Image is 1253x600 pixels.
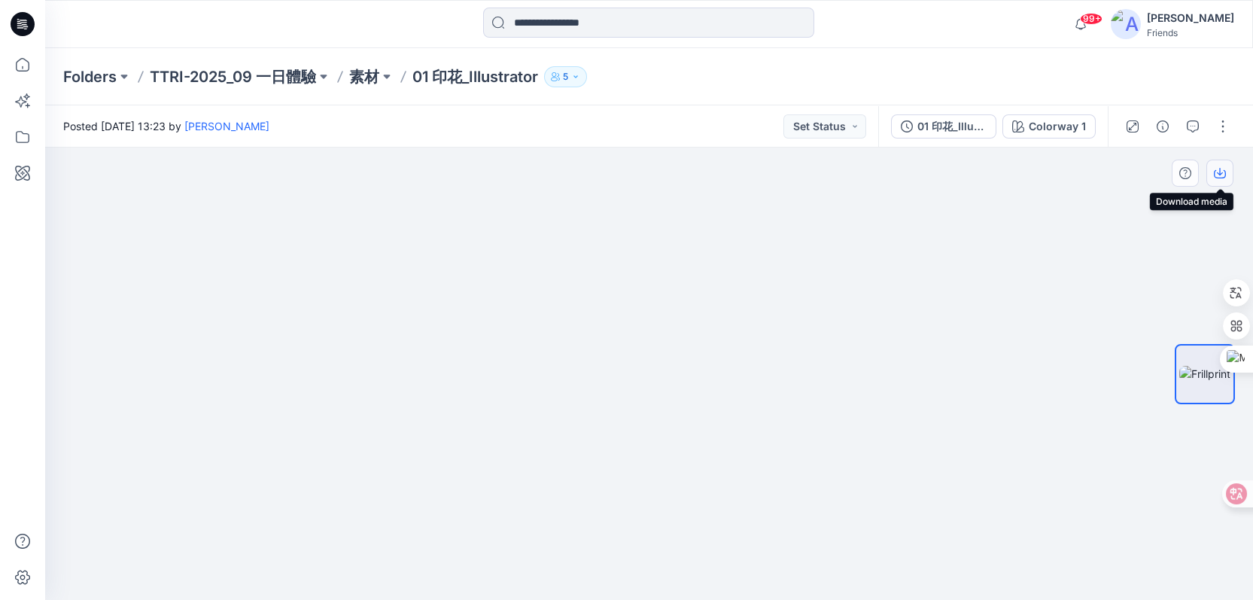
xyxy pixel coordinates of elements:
p: 5 [563,69,568,85]
span: 99+ [1080,13,1102,25]
button: 5 [544,66,587,87]
div: Colorway 1 [1029,118,1086,135]
div: 01 印花_Illustrator [917,118,987,135]
a: Folders [63,66,117,87]
div: [PERSON_NAME] [1147,9,1234,27]
button: Colorway 1 [1002,114,1096,139]
img: avatar [1111,9,1141,39]
a: TTRI-2025_09 一日體驗 [150,66,316,87]
span: Posted [DATE] 13:23 by [63,118,269,134]
p: 01 印花_Illustrator [412,66,538,87]
a: [PERSON_NAME] [184,120,269,132]
div: Friends [1147,27,1234,38]
img: Frillprint [1179,366,1230,382]
img: eyJhbGciOiJIUzI1NiIsImtpZCI6IjAiLCJzbHQiOiJzZXMiLCJ0eXAiOiJKV1QifQ.eyJkYXRhIjp7InR5cGUiOiJzdG9yYW... [413,148,886,600]
button: Details [1151,114,1175,139]
a: 素材 [349,66,379,87]
button: 01 印花_Illustrator [891,114,996,139]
